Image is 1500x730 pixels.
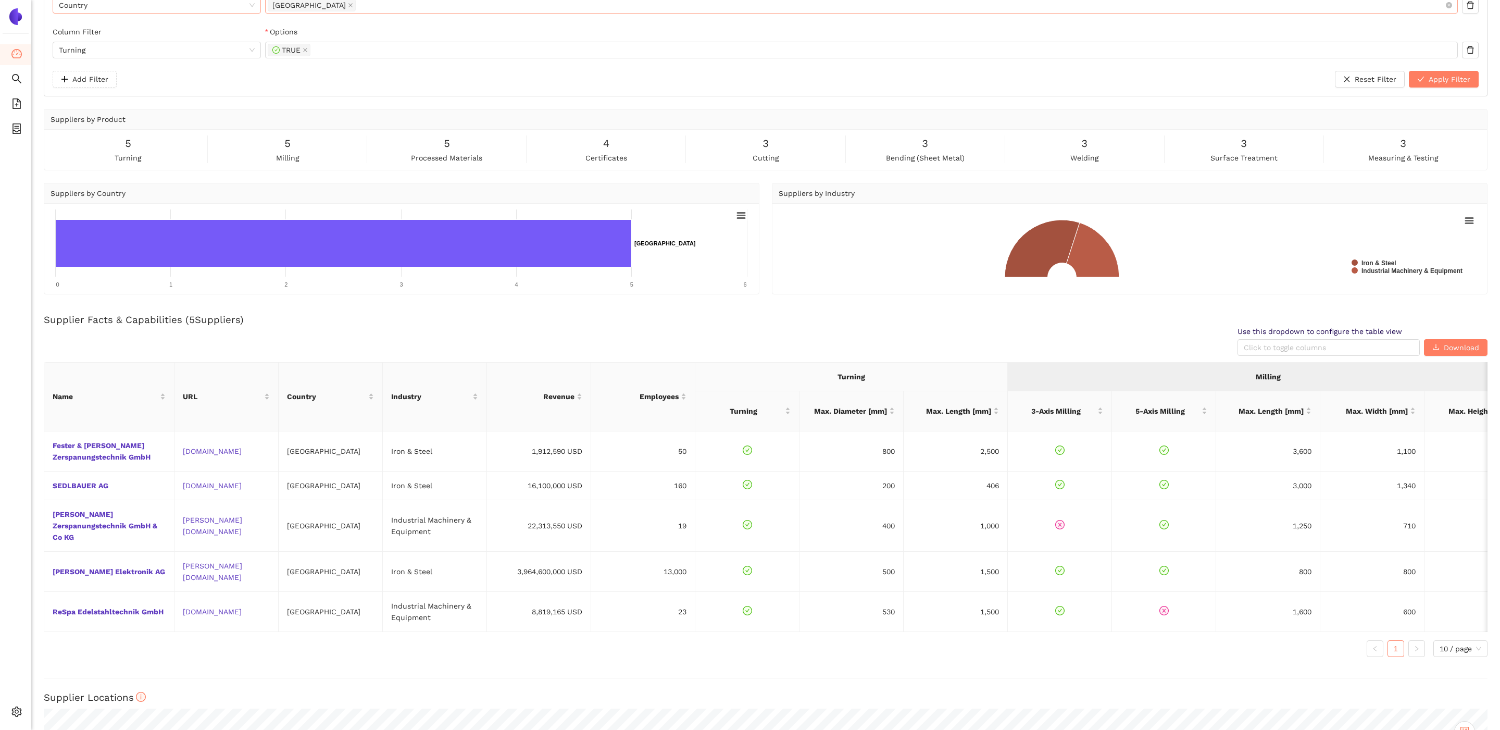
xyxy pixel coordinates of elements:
[272,44,301,56] span: TRUE
[1367,640,1383,657] li: Previous Page
[753,152,779,164] span: cutting
[808,405,887,417] span: Max. Diameter [mm]
[1388,641,1404,657] a: 1
[1216,500,1320,552] td: 1,250
[265,26,297,38] label: Options
[1462,1,1478,9] span: delete
[799,472,904,500] td: 200
[53,26,102,38] label: Column Filter
[391,391,470,402] span: Industry
[799,592,904,632] td: 530
[287,391,366,402] span: Country
[11,45,22,66] span: dashboard
[1329,405,1408,417] span: Max. Width [mm]
[399,281,403,288] text: 3
[1008,391,1112,431] th: this column's title is 3-Axis Milling,this column is sortable
[279,363,383,431] th: this column's title is Country,this column is sortable
[59,42,255,58] span: Turning
[1070,152,1098,164] span: welding
[411,152,482,164] span: processed materials
[1210,152,1278,164] span: surface treatment
[1016,405,1095,417] span: 3-Axis Milling
[1368,152,1438,164] span: measuring & testing
[603,135,609,152] span: 4
[695,391,799,431] th: this column's title is Turning,this column is sortable
[799,431,904,472] td: 800
[383,552,487,592] td: Iron & Steel
[1055,480,1065,489] span: check-circle
[383,500,487,552] td: Industrial Machinery & Equipment
[1055,566,1065,575] span: check-circle
[303,47,308,54] span: close
[1408,640,1425,657] button: right
[704,405,783,417] span: Turning
[169,281,172,288] text: 1
[1424,339,1487,356] button: downloadDownload
[922,135,928,152] span: 3
[1414,646,1420,652] span: right
[44,363,174,431] th: this column's title is Name,this column is sortable
[695,363,1008,391] th: Turning
[495,391,574,402] span: Revenue
[1429,73,1470,85] span: Apply Filter
[1112,391,1216,431] th: this column's title is 5-Axis Milling,this column is sortable
[1355,73,1396,85] span: Reset Filter
[599,391,679,402] span: Employees
[1432,343,1440,352] span: download
[1462,46,1478,54] span: delete
[383,592,487,632] td: Industrial Machinery & Equipment
[174,363,279,431] th: this column's title is URL,this column is sortable
[904,391,1008,431] th: this column's title is Max. Length [mm],this column is sortable
[1224,405,1304,417] span: Max. Length [mm]
[1159,566,1169,575] span: check-circle
[383,363,487,431] th: this column's title is Industry,this column is sortable
[743,566,752,575] span: check-circle
[1400,135,1406,152] span: 3
[743,446,752,455] span: check-circle
[1361,267,1462,275] text: Industrial Machinery & Equipment
[53,71,117,88] button: plusAdd Filter
[11,95,22,116] span: file-add
[630,281,633,288] text: 5
[1241,135,1247,152] span: 3
[591,500,695,552] td: 19
[1216,391,1320,431] th: this column's title is Max. Length [mm],this column is sortable
[487,472,591,500] td: 16,100,000 USD
[279,431,383,472] td: [GEOGRAPHIC_DATA]
[591,472,695,500] td: 160
[591,431,695,472] td: 50
[279,592,383,632] td: [GEOGRAPHIC_DATA]
[115,152,141,164] span: turning
[276,152,299,164] span: milling
[904,472,1008,500] td: 406
[183,391,262,402] span: URL
[585,152,627,164] span: certificates
[444,135,450,152] span: 5
[799,552,904,592] td: 500
[487,552,591,592] td: 3,964,600,000 USD
[1320,552,1424,592] td: 800
[72,73,108,85] span: Add Filter
[487,431,591,472] td: 1,912,590 USD
[634,240,696,246] text: [GEOGRAPHIC_DATA]
[51,115,126,123] span: Suppliers by Product
[383,431,487,472] td: Iron & Steel
[53,391,158,402] span: Name
[591,552,695,592] td: 13,000
[51,189,126,197] span: Suppliers by Country
[1081,135,1087,152] span: 3
[11,703,22,724] span: setting
[762,135,769,152] span: 3
[1216,472,1320,500] td: 3,000
[7,8,24,25] img: Logo
[279,500,383,552] td: [GEOGRAPHIC_DATA]
[284,281,287,288] text: 2
[56,281,59,288] text: 0
[487,592,591,632] td: 8,819,165 USD
[591,363,695,431] th: this column's title is Employees,this column is sortable
[1462,42,1479,58] button: delete
[799,391,904,431] th: this column's title is Max. Diameter [mm],this column is sortable
[1159,520,1169,529] span: check-circle
[279,472,383,500] td: [GEOGRAPHIC_DATA]
[1409,71,1479,88] button: checkApply Filter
